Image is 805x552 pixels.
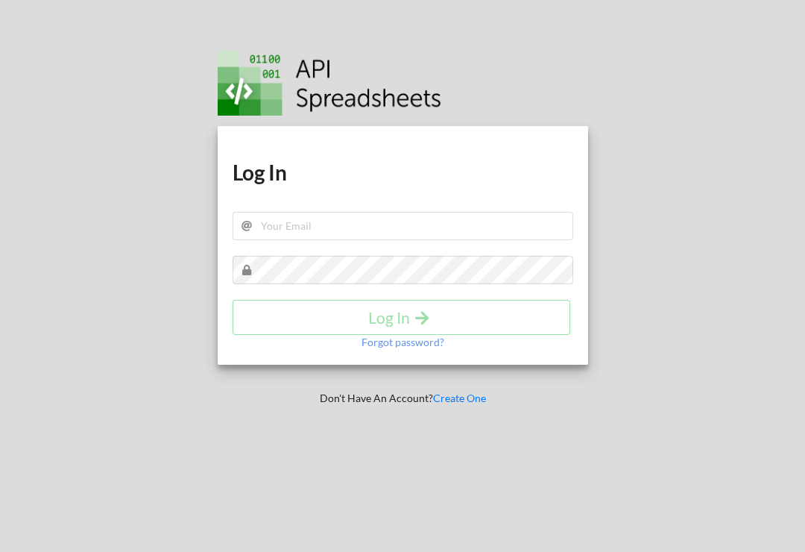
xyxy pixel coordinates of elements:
[218,51,441,116] img: Logo.png
[233,212,573,240] input: Your Email
[433,392,486,404] a: Create One
[207,391,599,406] p: Don't Have An Account?
[233,159,573,186] h1: Log In
[362,335,444,350] p: Forgot password?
